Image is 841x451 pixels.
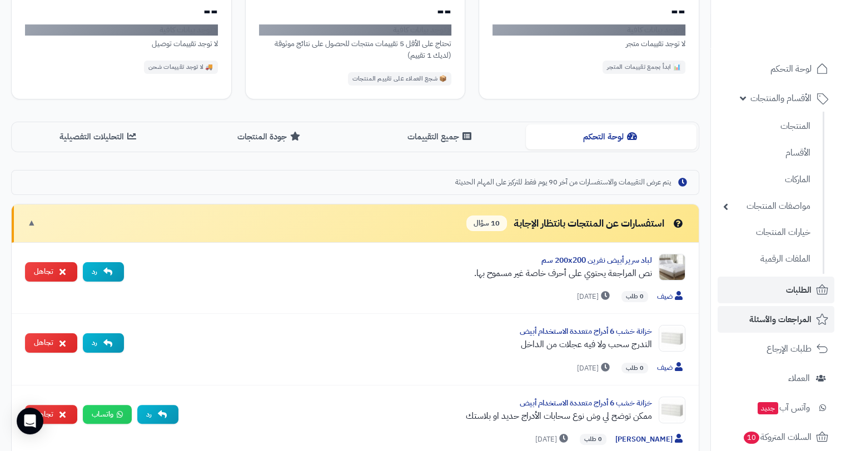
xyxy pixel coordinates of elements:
[25,333,77,353] button: تجاهل
[520,397,652,409] a: خزانة خشب 6 أدراج متعددة الاستخدام أبيض
[187,409,652,423] div: ممكن توضح لي وش نوع سحابات الأدراج حديد او بلاستك
[535,434,571,445] span: [DATE]
[348,72,452,86] div: 📦 شجع العملاء على تقييم المنتجات
[577,363,613,374] span: [DATE]
[83,333,124,353] button: رد
[83,262,124,282] button: رد
[492,24,685,36] div: لا توجد بيانات كافية
[492,38,685,49] div: لا توجد تقييمات متجر
[770,61,812,77] span: لوحة التحكم
[580,434,606,445] span: 0 طلب
[25,262,77,282] button: تجاهل
[492,2,685,20] div: --
[744,432,759,444] span: 10
[718,247,816,271] a: الملفات الرقمية
[577,291,613,302] span: [DATE]
[718,335,834,362] a: طلبات الإرجاع
[659,325,685,352] img: Product
[25,405,77,424] button: تجاهل
[455,177,671,188] span: يتم عرض التقييمات والاستفسارات من آخر 90 يوم فقط للتركيز على المهام الحديثة
[541,254,652,266] a: لباد سرير أبيض نفرين 200x200 سم
[657,291,685,303] span: ضيف
[750,91,812,106] span: الأقسام والمنتجات
[520,325,652,337] a: خزانة خشب 6 أدراج متعددة الاستخدام أبيض
[749,312,812,327] span: المراجعات والأسئلة
[718,56,834,82] a: لوحة التحكم
[718,114,816,138] a: المنتجات
[259,24,452,36] div: لا توجد بيانات كافية
[526,124,696,149] button: لوحة التحكم
[259,2,452,20] div: --
[786,282,812,298] span: الطلبات
[788,370,810,386] span: العملاء
[185,124,355,149] button: جودة المنتجات
[17,408,43,434] div: Open Intercom Messenger
[718,194,816,218] a: مواصفات المنتجات
[657,362,685,374] span: ضيف
[466,216,685,232] div: استفسارات عن المنتجات بانتظار الإجابة
[25,24,218,36] div: لا توجد بيانات كافية
[603,61,685,74] div: 📊 ابدأ بجمع تقييمات المتجر
[718,141,816,165] a: الأقسام
[718,424,834,450] a: السلات المتروكة10
[659,397,685,423] img: Product
[757,400,810,415] span: وآتس آب
[659,254,685,280] img: Product
[14,124,185,149] button: التحليلات التفصيلية
[718,221,816,244] a: خيارات المنتجات
[83,405,132,424] a: واتساب
[718,306,834,333] a: المراجعات والأسئلة
[466,216,507,232] span: 10 سؤال
[144,61,218,74] div: 🚚 لا توجد تقييمات شحن
[137,405,178,424] button: رد
[621,363,648,374] span: 0 طلب
[615,434,685,445] span: [PERSON_NAME]
[25,38,218,49] div: لا توجد تقييمات توصيل
[27,217,36,229] span: ▼
[259,38,452,61] div: تحتاج على الأقل 5 تقييمات منتجات للحصول على نتائج موثوقة (لديك 1 تقييم)
[25,2,218,20] div: --
[718,277,834,303] a: الطلبات
[133,338,652,351] div: التدرج سحب ولا فيه عجلات من الداخل
[718,365,834,392] a: العملاء
[767,341,812,357] span: طلبات الإرجاع
[355,124,526,149] button: جميع التقييمات
[718,394,834,421] a: وآتس آبجديد
[758,402,778,414] span: جديد
[133,267,652,280] div: نص المراجعة يحتوي على أحرف خاصة غير مسموح بها.
[743,429,812,445] span: السلات المتروكة
[621,291,648,302] span: 0 طلب
[718,168,816,192] a: الماركات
